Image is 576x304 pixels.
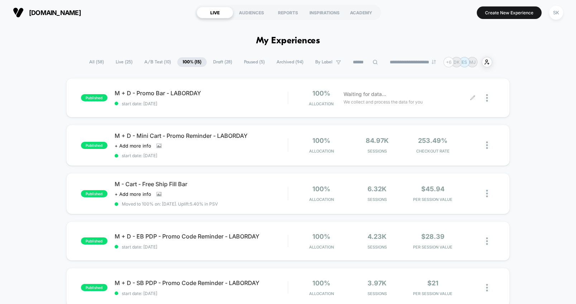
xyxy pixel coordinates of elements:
[81,237,107,245] span: published
[309,245,334,250] span: Allocation
[407,245,459,250] span: PER SESSION VALUE
[432,60,436,64] img: end
[368,279,387,287] span: 3.97k
[256,36,320,46] h1: My Experiences
[115,132,288,139] span: M + D - Mini Cart - Promo Reminder - LABORDAY
[115,153,288,158] span: start date: [DATE]
[115,291,288,296] span: start date: [DATE]
[115,101,288,106] span: start date: [DATE]
[407,149,459,154] span: CHECKOUT RATE
[115,180,288,188] span: M - Cart - Free Ship Fill Bar
[309,101,333,106] span: Allocation
[81,190,107,197] span: published
[208,57,237,67] span: Draft ( 28 )
[486,94,488,102] img: close
[368,233,387,240] span: 4.23k
[315,59,332,65] span: By Label
[306,7,343,18] div: INSPIRATIONS
[115,233,288,240] span: M + D - EB PDP - Promo Code Reminder - LABORDAY
[407,197,459,202] span: PER SESSION VALUE
[309,197,334,202] span: Allocation
[427,279,438,287] span: $21
[421,233,445,240] span: $28.39
[197,7,233,18] div: LIVE
[351,245,403,250] span: Sessions
[271,57,309,67] span: Archived ( 94 )
[13,7,24,18] img: Visually logo
[115,90,288,97] span: M + D - Promo Bar - LABORDAY
[309,149,334,154] span: Allocation
[368,185,387,193] span: 6.32k
[122,201,218,207] span: Moved to 100% on: [DATE] . Uplift: 5.40% in PSV
[351,149,403,154] span: Sessions
[81,284,107,291] span: published
[177,57,207,67] span: 100% ( 15 )
[115,244,288,250] span: start date: [DATE]
[407,291,459,296] span: PER SESSION VALUE
[81,94,107,101] span: published
[110,57,138,67] span: Live ( 25 )
[233,7,270,18] div: AUDIENCES
[312,90,330,97] span: 100%
[462,59,467,65] p: ES
[312,185,330,193] span: 100%
[549,6,563,20] div: SK
[351,197,403,202] span: Sessions
[312,279,330,287] span: 100%
[81,142,107,149] span: published
[312,233,330,240] span: 100%
[312,137,330,144] span: 100%
[547,5,565,20] button: SK
[418,137,447,144] span: 253.49%
[344,98,423,105] span: We collect and process the data for you
[486,190,488,197] img: close
[270,7,306,18] div: REPORTS
[421,185,445,193] span: $45.94
[366,137,389,144] span: 84.97k
[486,237,488,245] img: close
[115,143,151,149] span: + Add more info
[344,90,386,98] span: Waiting for data...
[29,9,81,16] span: [DOMAIN_NAME]
[486,284,488,291] img: close
[351,291,403,296] span: Sessions
[343,7,379,18] div: ACADEMY
[115,279,288,286] span: M + D - SB PDP - Promo Code Reminder - LABORDAY
[139,57,176,67] span: A/B Test ( 10 )
[443,57,454,67] div: + 6
[453,59,460,65] p: DK
[477,6,542,19] button: Create New Experience
[469,59,476,65] p: MJ
[239,57,270,67] span: Paused ( 5 )
[84,57,109,67] span: All ( 58 )
[309,291,334,296] span: Allocation
[115,191,151,197] span: + Add more info
[486,141,488,149] img: close
[11,7,83,18] button: [DOMAIN_NAME]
